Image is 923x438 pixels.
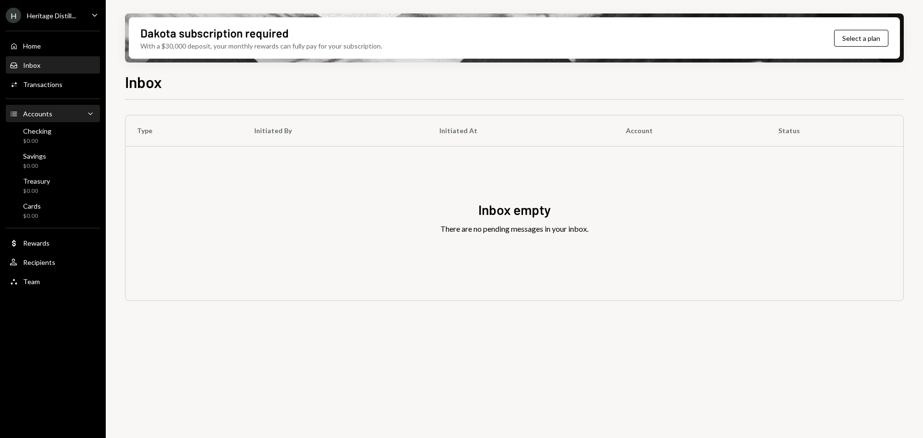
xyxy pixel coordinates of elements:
[614,115,767,146] th: Account
[6,8,21,23] div: H
[23,127,51,135] div: Checking
[140,25,288,41] div: Dakota subscription required
[6,234,100,251] a: Rewards
[23,152,46,160] div: Savings
[23,212,41,220] div: $0.00
[6,75,100,93] a: Transactions
[440,223,588,235] div: There are no pending messages in your inbox.
[834,30,888,47] button: Select a plan
[23,239,50,247] div: Rewards
[23,162,46,170] div: $0.00
[23,187,50,195] div: $0.00
[6,253,100,271] a: Recipients
[23,137,51,145] div: $0.00
[125,115,243,146] th: Type
[6,56,100,74] a: Inbox
[6,273,100,290] a: Team
[23,42,41,50] div: Home
[478,200,551,219] div: Inbox empty
[6,124,100,147] a: Checking$0.00
[23,61,40,69] div: Inbox
[767,115,903,146] th: Status
[6,199,100,222] a: Cards$0.00
[23,80,62,88] div: Transactions
[27,12,76,20] div: Heritage Distill...
[140,41,382,51] div: With a $30,000 deposit, your monthly rewards can fully pay for your subscription.
[428,115,614,146] th: Initiated At
[6,149,100,172] a: Savings$0.00
[23,202,41,210] div: Cards
[6,105,100,122] a: Accounts
[23,177,50,185] div: Treasury
[243,115,428,146] th: Initiated By
[125,72,162,91] h1: Inbox
[6,174,100,197] a: Treasury$0.00
[23,277,40,286] div: Team
[6,37,100,54] a: Home
[23,258,55,266] div: Recipients
[23,110,52,118] div: Accounts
